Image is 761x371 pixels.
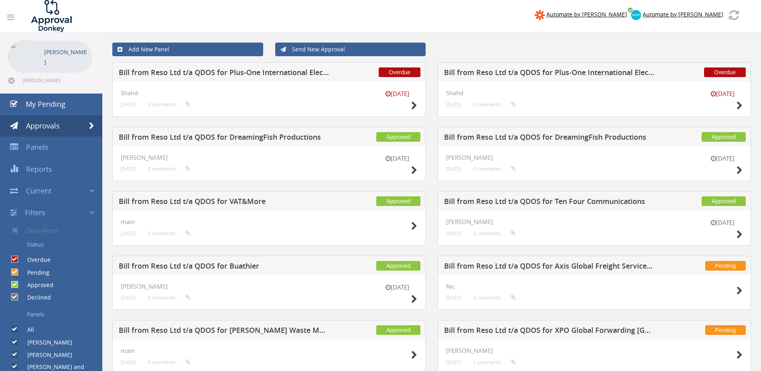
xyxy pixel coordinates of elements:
[26,142,49,152] span: Panels
[379,67,420,77] span: Overdue
[121,295,136,301] small: [DATE]
[121,166,136,172] small: [DATE]
[702,154,743,163] small: [DATE]
[119,326,329,336] h5: Bill from Reso Ltd t/a QDOS for [PERSON_NAME] Waste Management Plc
[473,295,516,301] small: 0 comments...
[121,90,417,96] h4: Shahd
[535,10,545,20] img: zapier-logomark.png
[446,359,461,365] small: [DATE]
[702,218,743,227] small: [DATE]
[446,90,743,96] h4: Shahd
[19,256,51,264] label: Overdue
[444,326,654,336] h5: Bill from Reso Ltd t/a QDOS for XPO Global Forwarding [GEOGRAPHIC_DATA]
[119,69,329,79] h5: Bill from Reso Ltd t/a QDOS for Plus-One International Electronic Ltd
[148,295,191,301] small: 0 comments...
[473,166,516,172] small: 0 comments...
[376,325,420,335] span: Approved
[473,102,516,108] small: 0 comments...
[6,223,102,238] a: Clear Filters
[702,196,746,206] span: Approved
[121,102,136,108] small: [DATE]
[376,196,420,206] span: Approved
[26,186,51,196] span: Current
[376,261,420,271] span: Approved
[444,133,654,143] h5: Bill from Reso Ltd t/a QDOS for DreamingFish Productions
[19,326,34,334] label: All
[19,338,72,347] label: [PERSON_NAME]
[112,43,263,56] a: Add New Panel
[444,262,654,272] h5: Bill from Reso Ltd t/a QDOS for Axis Global Freight Services Ltd
[121,218,417,225] h4: main
[376,132,420,142] span: Approved
[19,351,72,359] label: [PERSON_NAME]
[702,132,746,142] span: Approved
[377,154,417,163] small: [DATE]
[121,154,417,161] h4: [PERSON_NAME]
[25,208,45,217] span: Filters
[19,281,53,289] label: Approved
[26,99,65,109] span: My Pending
[705,325,746,335] span: Pending
[446,154,743,161] h4: [PERSON_NAME]
[446,347,743,354] h4: [PERSON_NAME]
[473,359,516,365] small: 1 comments...
[705,261,746,271] span: Pending
[148,166,191,172] small: 0 comments...
[119,133,329,143] h5: Bill from Reso Ltd t/a QDOS for DreamingFish Productions
[119,198,329,208] h5: Bill from Reso Ltd t/a QDOS for VAT&More
[148,359,191,365] small: 0 comments...
[702,90,743,98] small: [DATE]
[704,67,746,77] span: Overdue
[121,283,417,290] h4: [PERSON_NAME]
[444,198,654,208] h5: Bill from Reso Ltd t/a QDOS for Ten Four Communications
[121,347,417,354] h4: main
[26,164,52,174] span: Reports
[446,230,461,236] small: [DATE]
[148,230,191,236] small: 0 comments...
[446,166,461,172] small: [DATE]
[643,10,723,18] span: Automate by [PERSON_NAME]
[446,283,743,290] h4: Nic
[121,359,136,365] small: [DATE]
[377,90,417,98] small: [DATE]
[119,262,329,272] h5: Bill from Reso Ltd t/a QDOS for Buathier
[121,230,136,236] small: [DATE]
[377,283,417,291] small: [DATE]
[729,10,739,20] img: refresh.png
[148,102,191,108] small: 0 comments...
[473,230,516,236] small: 0 comments...
[446,218,743,225] h4: [PERSON_NAME]
[19,269,49,277] label: Pending
[26,121,60,130] span: Approvals
[22,77,91,84] span: [PERSON_NAME][EMAIL_ADDRESS][DOMAIN_NAME]
[19,294,51,302] label: Declined
[546,10,627,18] span: Automate by [PERSON_NAME]
[446,102,461,108] small: [DATE]
[446,295,461,301] small: [DATE]
[6,238,102,251] a: Status
[444,69,654,79] h5: Bill from Reso Ltd t/a QDOS for Plus-One International Electronic Ltd
[44,47,88,67] p: [PERSON_NAME]
[631,10,641,20] img: xero-logo.png
[275,43,426,56] a: Send New Approval
[6,308,102,321] a: Panels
